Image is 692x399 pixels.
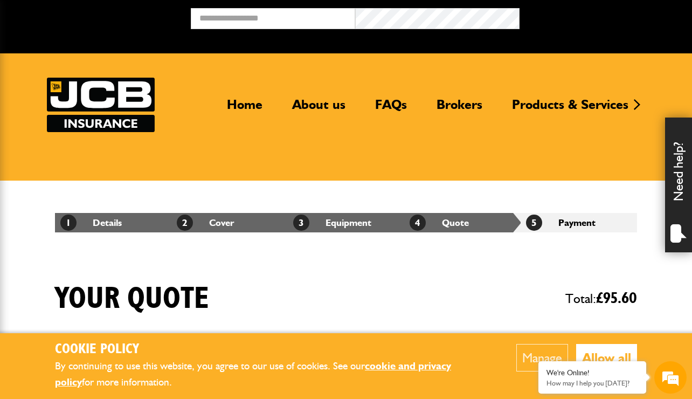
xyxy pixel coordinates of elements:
[428,97,490,121] a: Brokers
[219,97,271,121] a: Home
[546,368,638,377] div: We're Online!
[293,217,371,228] a: 3Equipment
[284,97,354,121] a: About us
[177,217,234,228] a: 2Cover
[60,217,122,228] a: 1Details
[410,215,426,231] span: 4
[521,213,637,232] li: Payment
[504,97,636,121] a: Products & Services
[367,97,415,121] a: FAQs
[526,215,542,231] span: 5
[47,78,155,132] a: JCB Insurance Services
[665,118,692,252] div: Need help?
[603,291,637,306] span: 95.60
[520,8,684,25] button: Broker Login
[55,281,209,317] h1: Your quote
[565,286,637,311] span: Total:
[47,78,155,132] img: JCB Insurance Services logo
[293,215,309,231] span: 3
[546,379,638,387] p: How may I help you today?
[576,344,637,372] button: Allow all
[55,341,483,358] h2: Cookie Policy
[60,215,77,231] span: 1
[596,291,637,306] span: £
[404,213,521,232] li: Quote
[516,344,568,372] button: Manage
[55,358,483,391] p: By continuing to use this website, you agree to our use of cookies. See our for more information.
[177,215,193,231] span: 2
